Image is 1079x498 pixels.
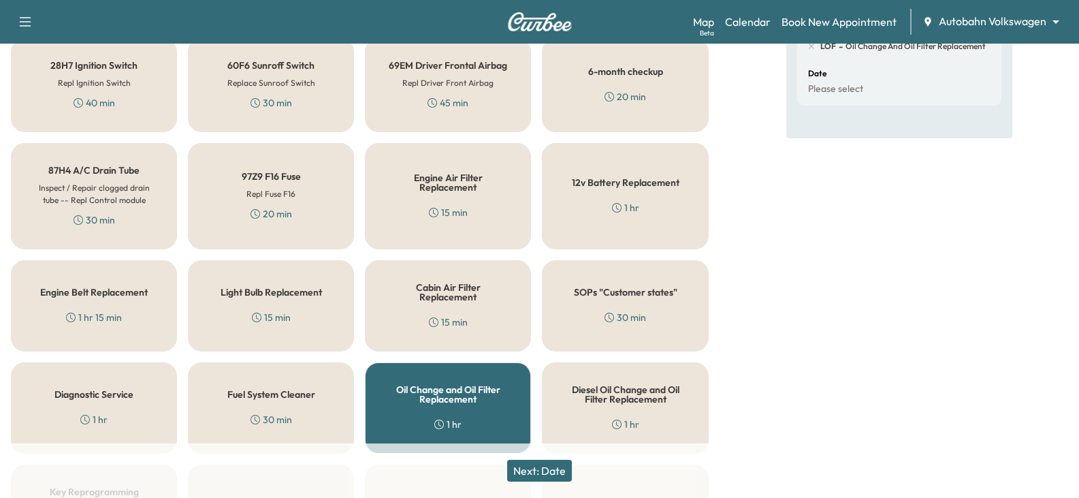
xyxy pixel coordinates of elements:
span: - [836,40,843,53]
h5: Diesel Oil Change and Oil Filter Replacement [564,385,686,404]
span: Oil Change and Oil Filter Replacement [843,41,986,52]
h5: 69EM Driver Frontal Airbag [389,61,507,70]
div: 30 min [251,96,292,110]
img: Curbee Logo [507,12,573,31]
a: MapBeta [693,14,714,30]
h5: 28H7 Ignition Switch [50,61,138,70]
div: 1 hr [434,418,462,431]
div: 15 min [252,311,291,324]
h6: Date [808,69,826,78]
h6: Repl Driver Front Airbag [402,77,494,89]
div: 1 hr [612,418,639,431]
div: 1 hr [80,413,108,426]
h6: Repl Ignition Switch [58,77,131,89]
div: 20 min [605,90,646,104]
h5: Light Bulb Replacement [221,287,322,297]
a: Calendar [725,14,771,30]
div: 15 min [429,315,468,329]
div: 30 min [74,213,115,227]
h5: Engine Belt Replacement [40,287,148,297]
h5: Diagnostic Service [54,390,133,399]
h5: 60F6 Sunroff Switch [227,61,315,70]
h5: Oil Change and Oil Filter Replacement [387,385,509,404]
div: 45 min [428,96,468,110]
div: 30 min [251,413,292,426]
h6: Repl Fuse F16 [246,188,295,200]
h5: Fuel System Cleaner [227,390,315,399]
h5: Cabin Air Filter Replacement [387,283,509,302]
span: LOF [820,41,836,52]
a: Book New Appointment [782,14,897,30]
h5: SOPs "Customer states" [574,287,677,297]
div: 40 min [74,96,115,110]
div: 1 hr 15 min [66,311,122,324]
div: Beta [700,28,714,38]
div: 15 min [429,206,468,219]
h6: Replace Sunroof Switch [227,77,315,89]
p: Please select [808,83,863,95]
h6: Inspect / Repair clogged drain tube -- Repl Control module [33,182,155,206]
div: 30 min [605,311,646,324]
button: Next: Date [507,460,572,482]
div: 20 min [251,207,292,221]
h5: 97Z9 F16 Fuse [242,172,301,181]
h5: 87H4 A/C Drain Tube [48,166,140,175]
div: 1 hr [612,201,639,215]
span: Autobahn Volkswagen [939,14,1046,29]
h5: 12v Battery Replacement [572,178,679,187]
h5: 6-month checkup [588,67,663,76]
h5: Engine Air Filter Replacement [387,173,509,192]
